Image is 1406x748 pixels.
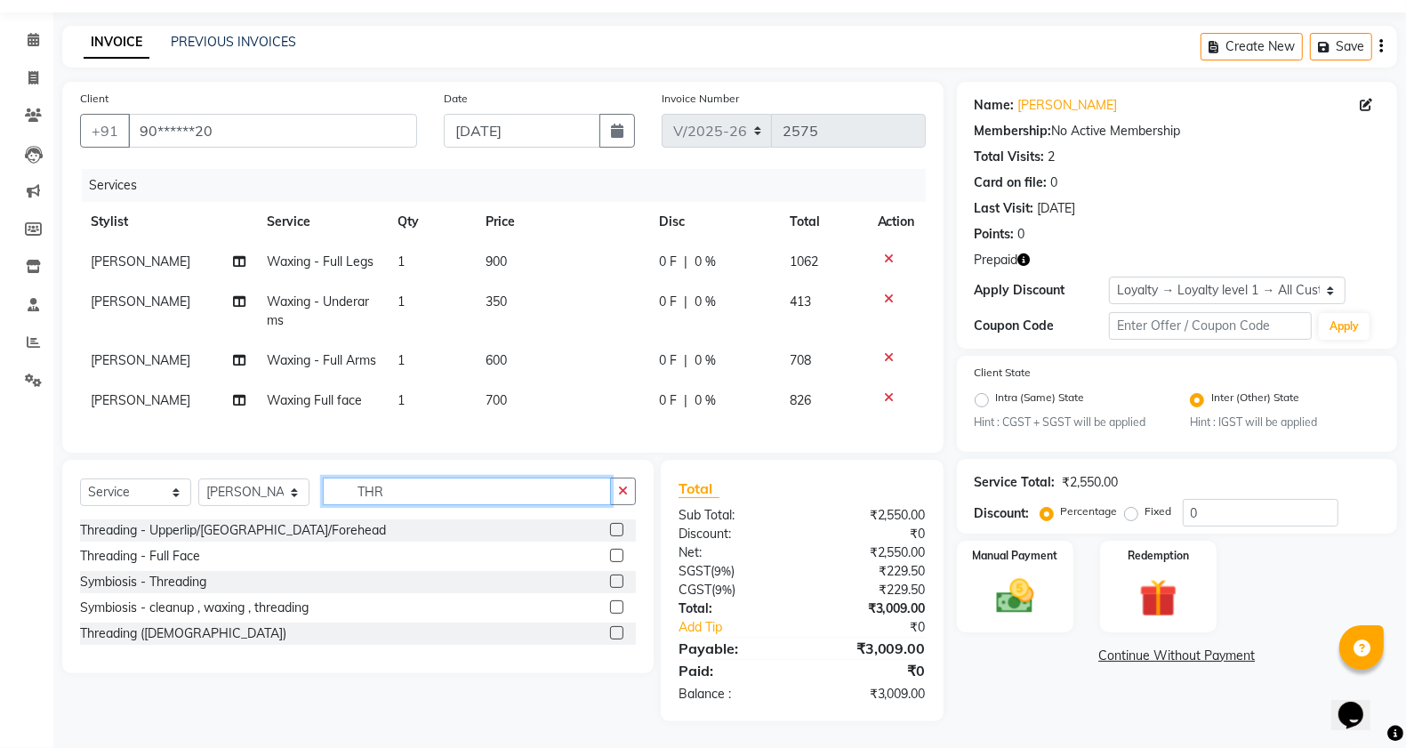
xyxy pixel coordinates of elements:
[80,114,130,148] button: +91
[486,392,507,408] span: 700
[996,390,1085,411] label: Intra (Same) State
[975,199,1034,218] div: Last Visit:
[486,352,507,368] span: 600
[975,148,1045,166] div: Total Visits:
[80,624,286,643] div: Threading ([DEMOGRAPHIC_DATA])
[398,253,405,269] span: 1
[1048,148,1056,166] div: 2
[779,202,867,242] th: Total
[802,581,939,599] div: ₹229.50
[84,27,149,59] a: INVOICE
[1051,173,1058,192] div: 0
[659,293,677,311] span: 0 F
[1128,575,1188,621] img: _gift.svg
[82,169,939,202] div: Services
[1310,33,1372,60] button: Save
[975,281,1110,300] div: Apply Discount
[665,599,802,618] div: Total:
[975,473,1056,492] div: Service Total:
[975,173,1048,192] div: Card on file:
[867,202,926,242] th: Action
[679,582,711,598] span: CGST
[975,122,1379,141] div: No Active Membership
[1201,33,1303,60] button: Create New
[80,547,200,566] div: Threading - Full Face
[665,525,802,543] div: Discount:
[790,352,811,368] span: 708
[171,34,296,50] a: PREVIOUS INVOICES
[91,392,190,408] span: [PERSON_NAME]
[398,392,405,408] span: 1
[1145,503,1172,519] label: Fixed
[1211,390,1299,411] label: Inter (Other) State
[825,618,939,637] div: ₹0
[267,392,362,408] span: Waxing Full face
[684,391,687,410] span: |
[679,479,719,498] span: Total
[684,293,687,311] span: |
[398,352,405,368] span: 1
[1128,548,1189,564] label: Redemption
[1319,313,1370,340] button: Apply
[256,202,387,242] th: Service
[802,638,939,659] div: ₹3,009.00
[1190,414,1379,430] small: Hint : IGST will be applied
[975,122,1052,141] div: Membership:
[80,573,206,591] div: Symbiosis - Threading
[387,202,474,242] th: Qty
[665,660,802,681] div: Paid:
[802,660,939,681] div: ₹0
[80,202,256,242] th: Stylist
[802,562,939,581] div: ₹229.50
[975,251,1018,269] span: Prepaid
[665,638,802,659] div: Payable:
[1038,199,1076,218] div: [DATE]
[1109,312,1312,340] input: Enter Offer / Coupon Code
[802,543,939,562] div: ₹2,550.00
[684,351,687,370] span: |
[802,599,939,618] div: ₹3,009.00
[128,114,417,148] input: Search by Name/Mobile/Email/Code
[975,225,1015,244] div: Points:
[267,352,376,368] span: Waxing - Full Arms
[960,647,1394,665] a: Continue Without Payment
[486,253,507,269] span: 900
[665,685,802,704] div: Balance :
[267,253,374,269] span: Waxing - Full Legs
[975,504,1030,523] div: Discount:
[790,253,818,269] span: 1062
[714,564,731,578] span: 9%
[695,293,716,311] span: 0 %
[659,351,677,370] span: 0 F
[802,525,939,543] div: ₹0
[486,294,507,310] span: 350
[984,575,1045,618] img: _cash.svg
[695,351,716,370] span: 0 %
[80,91,108,107] label: Client
[1331,677,1388,730] iframe: chat widget
[659,391,677,410] span: 0 F
[267,294,369,328] span: Waxing - Underarms
[972,548,1057,564] label: Manual Payment
[802,685,939,704] div: ₹3,009.00
[715,583,732,597] span: 9%
[1018,225,1025,244] div: 0
[1061,503,1118,519] label: Percentage
[802,506,939,525] div: ₹2,550.00
[323,478,611,505] input: Search or Scan
[91,352,190,368] span: [PERSON_NAME]
[695,253,716,271] span: 0 %
[665,543,802,562] div: Net:
[790,392,811,408] span: 826
[665,562,802,581] div: ( )
[91,253,190,269] span: [PERSON_NAME]
[648,202,779,242] th: Disc
[975,96,1015,115] div: Name:
[975,414,1164,430] small: Hint : CGST + SGST will be applied
[662,91,739,107] label: Invoice Number
[665,618,824,637] a: Add Tip
[695,391,716,410] span: 0 %
[975,317,1110,335] div: Coupon Code
[475,202,648,242] th: Price
[679,563,711,579] span: SGST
